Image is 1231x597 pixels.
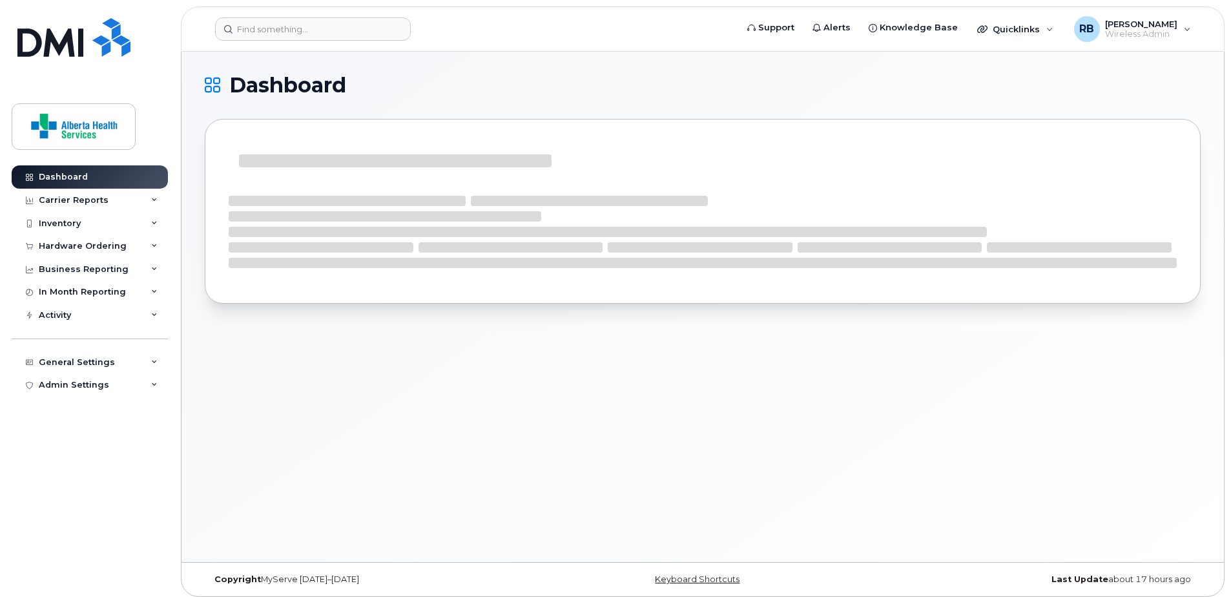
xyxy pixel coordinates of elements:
[1051,574,1108,584] strong: Last Update
[869,574,1201,585] div: about 17 hours ago
[205,574,537,585] div: MyServe [DATE]–[DATE]
[655,574,740,584] a: Keyboard Shortcuts
[229,76,346,95] span: Dashboard
[214,574,261,584] strong: Copyright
